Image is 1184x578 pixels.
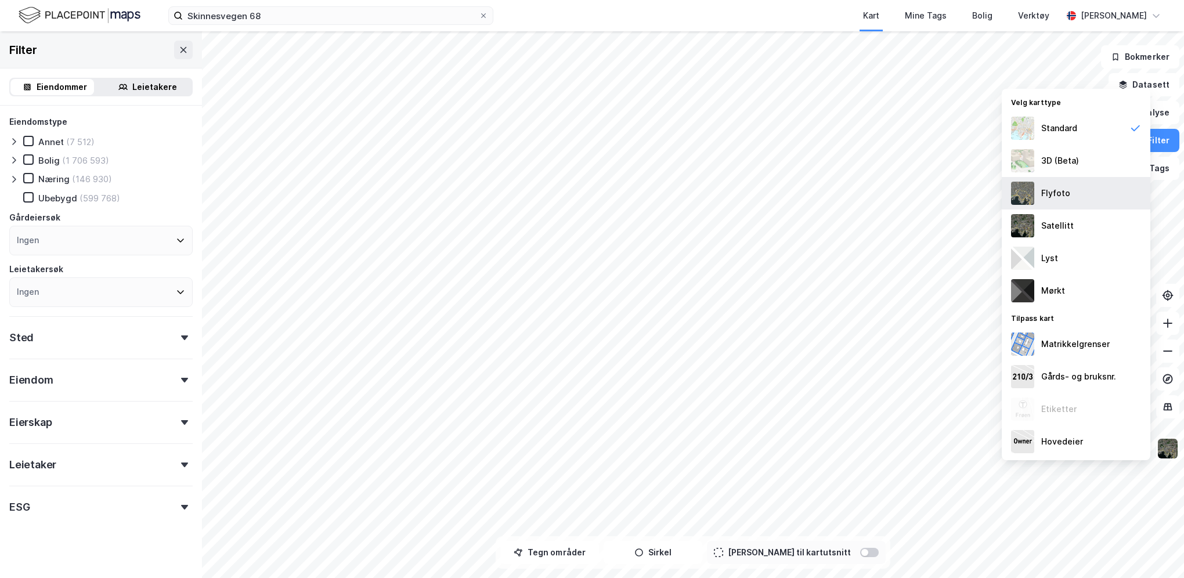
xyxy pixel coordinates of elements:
[1011,117,1034,140] img: Z
[1041,219,1074,233] div: Satellitt
[9,373,53,387] div: Eiendom
[1041,121,1077,135] div: Standard
[9,416,52,429] div: Eierskap
[1011,333,1034,356] img: cadastreBorders.cfe08de4b5ddd52a10de.jpeg
[183,7,479,24] input: Søk på adresse, matrikkel, gårdeiere, leietakere eller personer
[1041,186,1070,200] div: Flyfoto
[1011,214,1034,237] img: 9k=
[1124,129,1179,152] button: Filter
[38,193,77,204] div: Ubebygd
[1041,337,1110,351] div: Matrikkelgrenser
[1126,522,1184,578] iframe: Chat Widget
[1011,430,1034,453] img: majorOwner.b5e170eddb5c04bfeeff.jpeg
[19,5,140,26] img: logo.f888ab2527a4732fd821a326f86c7f29.svg
[38,174,70,185] div: Næring
[1041,370,1116,384] div: Gårds- og bruksnr.
[1041,284,1065,298] div: Mørkt
[1041,402,1077,416] div: Etiketter
[132,80,177,94] div: Leietakere
[1041,251,1058,265] div: Lyst
[66,136,95,147] div: (7 512)
[1041,154,1079,168] div: 3D (Beta)
[37,80,87,94] div: Eiendommer
[9,41,37,59] div: Filter
[728,546,851,559] div: [PERSON_NAME] til kartutsnitt
[9,262,63,276] div: Leietakersøk
[9,115,67,129] div: Eiendomstype
[1002,91,1150,112] div: Velg karttype
[9,211,60,225] div: Gårdeiersøk
[1011,279,1034,302] img: nCdM7BzjoCAAAAAElFTkSuQmCC
[1011,247,1034,270] img: luj3wr1y2y3+OchiMxRmMxRlscgabnMEmZ7DJGWxyBpucwSZnsMkZbHIGm5zBJmewyRlscgabnMEmZ7DJGWxyBpucwSZnsMkZ...
[905,9,947,23] div: Mine Tags
[1126,522,1184,578] div: Kontrollprogram for chat
[9,458,56,472] div: Leietaker
[1011,149,1034,172] img: Z
[1011,365,1034,388] img: cadastreKeys.547ab17ec502f5a4ef2b.jpeg
[604,541,702,564] button: Sirkel
[500,541,599,564] button: Tegn områder
[1002,307,1150,328] div: Tilpass kart
[1041,435,1083,449] div: Hovedeier
[1011,182,1034,205] img: Z
[1157,438,1179,460] img: 9k=
[72,174,112,185] div: (146 930)
[1101,45,1179,68] button: Bokmerker
[9,500,30,514] div: ESG
[1018,9,1049,23] div: Verktøy
[62,155,109,166] div: (1 706 593)
[17,233,39,247] div: Ingen
[9,331,34,345] div: Sted
[1011,398,1034,421] img: Z
[1109,73,1179,96] button: Datasett
[972,9,992,23] div: Bolig
[1081,9,1147,23] div: [PERSON_NAME]
[863,9,879,23] div: Kart
[17,285,39,299] div: Ingen
[38,136,64,147] div: Annet
[38,155,60,166] div: Bolig
[80,193,120,204] div: (599 768)
[1125,157,1179,180] button: Tags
